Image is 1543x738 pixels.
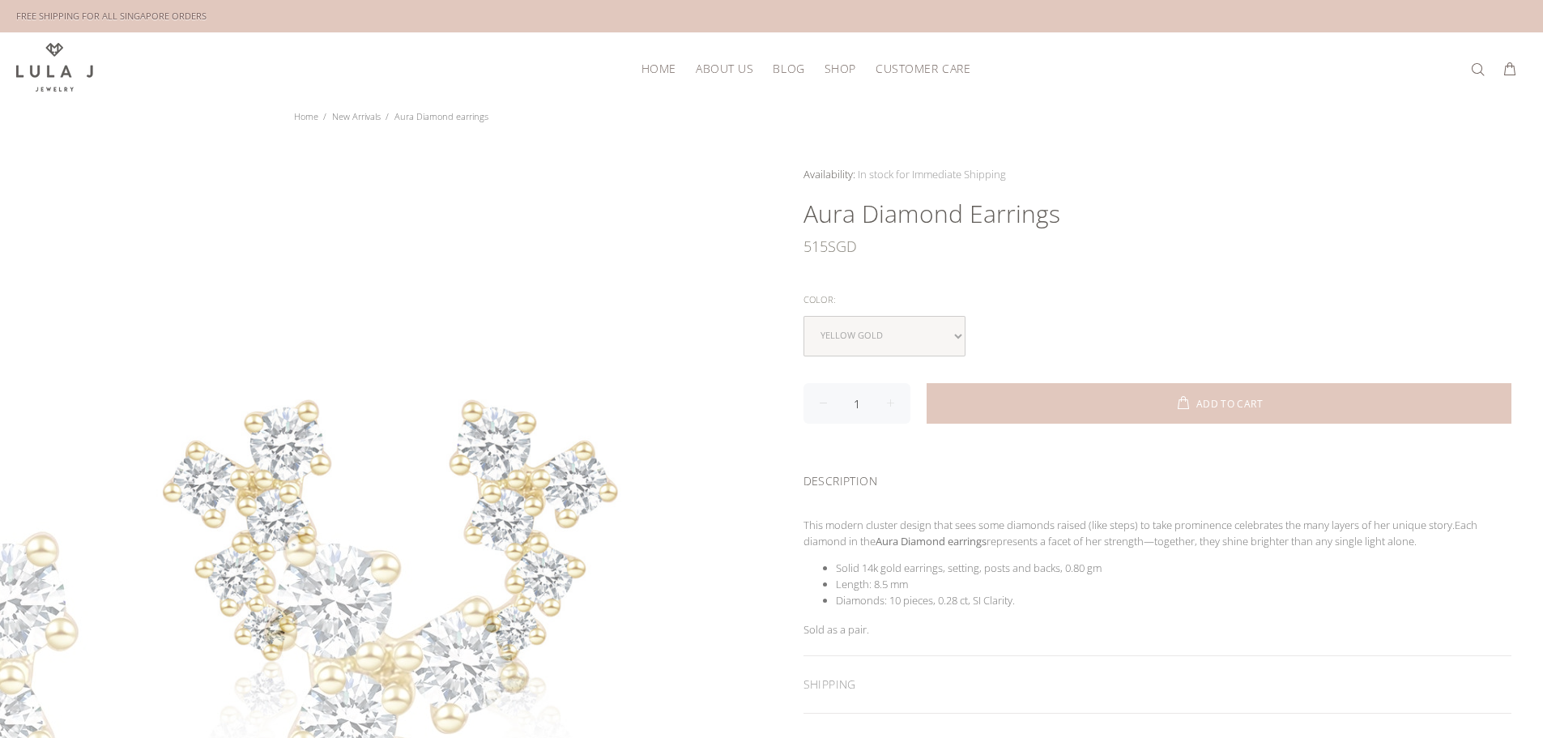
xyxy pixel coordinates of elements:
div: DESCRIPTION [803,453,1512,504]
div: Color: [803,289,1512,310]
strong: Aura Diamond earrings [876,534,987,548]
a: About Us [686,56,763,81]
span: About Us [696,62,753,75]
button: ADD TO CART [927,383,1512,424]
span: Availability: [803,167,855,181]
li: Diamonds: 10 pieces, 0.28 ct, SI Clarity. [836,592,1512,608]
h1: Aura Diamond earrings [803,198,1512,230]
span: HOME [641,62,676,75]
a: Home [294,110,318,122]
span: 515 [803,230,828,262]
span: Blog [773,62,804,75]
a: Shop [815,56,866,81]
div: SHIPPING [803,656,1512,713]
p: This modern cluster design that sees some diamonds raised (like steps) to take prominence celebra... [803,517,1512,549]
a: New Arrivals [332,110,381,122]
span: Aura Diamond earrings [394,110,488,122]
span: Shop [825,62,856,75]
div: SGD [803,230,1512,262]
p: Sold as a pair. [803,621,1512,638]
li: Solid 14k gold earrings, setting, posts and backs, 0.80 gm [836,560,1512,576]
span: In stock for Immediate Shipping [858,167,1006,181]
span: Customer Care [876,62,970,75]
span: ADD TO CART [1196,399,1263,409]
a: Blog [763,56,814,81]
a: HOME [632,56,686,81]
div: FREE SHIPPING FOR ALL SINGAPORE ORDERS [16,7,207,25]
li: Length: 8.5 mm [836,576,1512,592]
a: Customer Care [866,56,970,81]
